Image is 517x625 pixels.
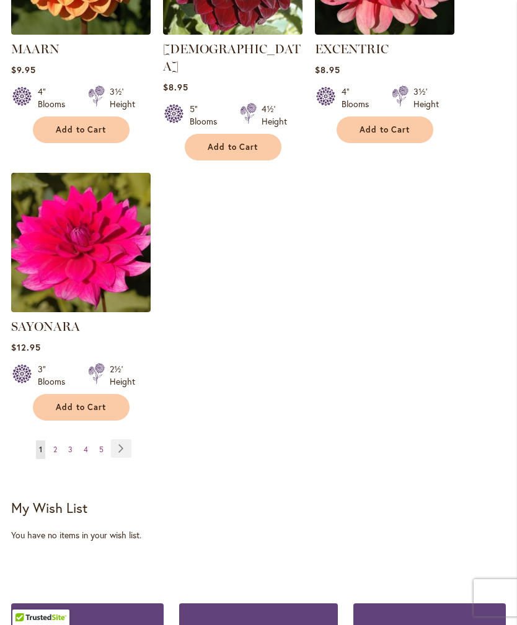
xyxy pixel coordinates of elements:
[163,42,301,74] a: [DEMOGRAPHIC_DATA]
[68,445,73,454] span: 3
[337,116,433,143] button: Add to Cart
[38,363,73,388] div: 3" Blooms
[65,440,76,459] a: 3
[11,25,151,37] a: MAARN
[39,445,42,454] span: 1
[81,440,91,459] a: 4
[56,402,107,413] span: Add to Cart
[11,529,506,541] div: You have no items in your wish list.
[38,85,73,110] div: 4" Blooms
[11,303,151,315] a: SAYONARA
[208,142,258,152] span: Add to Cart
[11,42,60,56] a: MAARN
[11,341,41,353] span: $12.95
[163,81,188,93] span: $8.95
[315,64,340,76] span: $8.95
[413,85,439,110] div: 3½' Height
[84,445,88,454] span: 4
[11,319,80,334] a: SAYONARA
[11,173,151,312] img: SAYONARA
[342,85,377,110] div: 4" Blooms
[315,25,454,37] a: EXCENTRIC
[33,394,130,421] button: Add to Cart
[9,581,44,616] iframe: Launch Accessibility Center
[190,103,225,128] div: 5" Blooms
[53,445,57,454] span: 2
[33,116,130,143] button: Add to Cart
[110,363,135,388] div: 2½' Height
[163,25,303,37] a: VOODOO
[56,125,107,135] span: Add to Cart
[99,445,104,454] span: 5
[11,64,36,76] span: $9.95
[11,499,87,517] strong: My Wish List
[360,125,410,135] span: Add to Cart
[96,440,107,459] a: 5
[262,103,287,128] div: 4½' Height
[315,42,389,56] a: EXCENTRIC
[110,85,135,110] div: 3½' Height
[50,440,60,459] a: 2
[185,134,281,160] button: Add to Cart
